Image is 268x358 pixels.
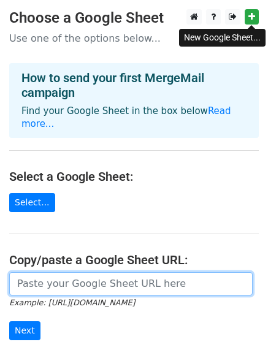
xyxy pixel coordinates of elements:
h4: How to send your first MergeMail campaign [21,70,247,100]
input: Next [9,321,40,340]
h3: Choose a Google Sheet [9,9,259,27]
a: Select... [9,193,55,212]
h4: Select a Google Sheet: [9,169,259,184]
p: Find your Google Sheet in the box below [21,105,247,131]
a: Read more... [21,105,231,129]
small: Example: [URL][DOMAIN_NAME] [9,298,135,307]
h4: Copy/paste a Google Sheet URL: [9,253,259,267]
iframe: Chat Widget [207,299,268,358]
div: New Google Sheet... [179,29,266,47]
p: Use one of the options below... [9,32,259,45]
input: Paste your Google Sheet URL here [9,272,253,295]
